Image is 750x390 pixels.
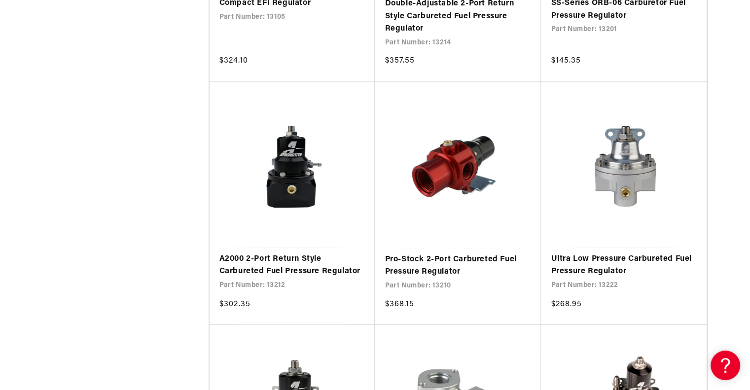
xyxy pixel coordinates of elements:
[551,252,697,278] a: Ultra Low Pressure Carbureted Fuel Pressure Regulator
[385,253,531,278] a: Pro-Stock 2-Port Carbureted Fuel Pressure Regulator
[219,252,365,278] a: A2000 2-Port Return Style Carbureted Fuel Pressure Regulator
